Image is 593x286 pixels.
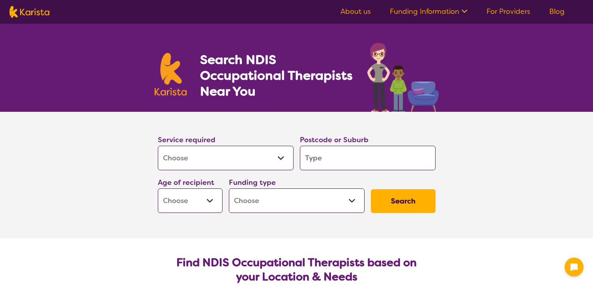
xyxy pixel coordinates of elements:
a: For Providers [486,7,530,16]
img: occupational-therapy [367,43,439,112]
label: Postcode or Suburb [300,135,369,145]
h1: Search NDIS Occupational Therapists Near You [200,52,354,99]
a: About us [340,7,371,16]
a: Funding Information [390,7,468,16]
h2: Find NDIS Occupational Therapists based on your Location & Needs [164,256,429,284]
img: Karista logo [9,6,49,18]
label: Service required [158,135,215,145]
label: Funding type [229,178,276,187]
label: Age of recipient [158,178,214,187]
input: Type [300,146,436,170]
button: Search [371,189,436,213]
a: Blog [549,7,565,16]
img: Karista logo [155,53,187,96]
